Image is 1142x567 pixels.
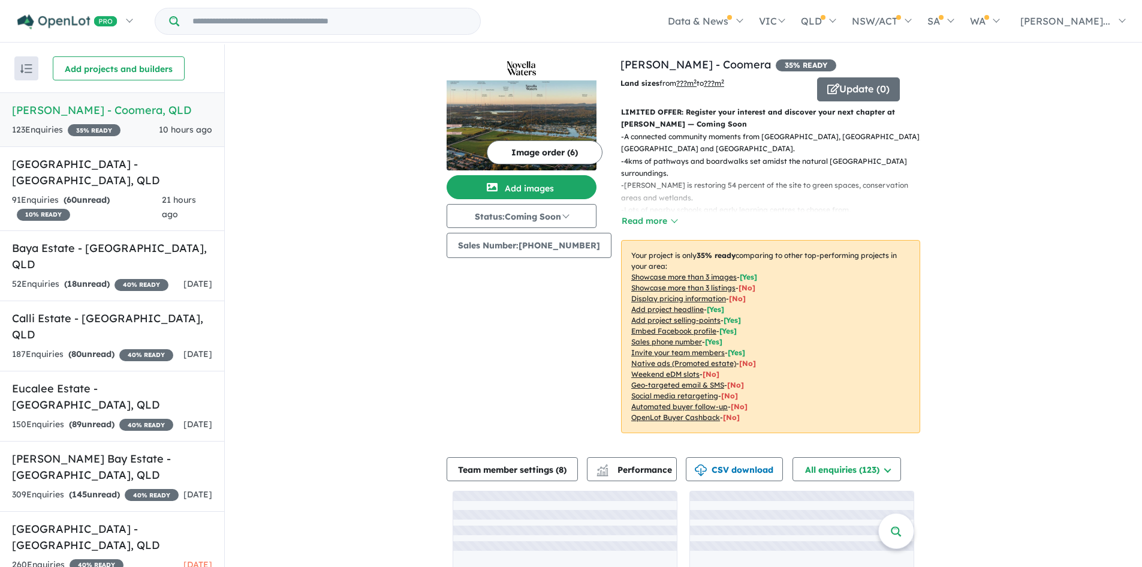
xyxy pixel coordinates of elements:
u: Social media retargeting [631,391,718,400]
span: [ Yes ] [705,337,722,346]
input: Try estate name, suburb, builder or developer [182,8,478,34]
a: [PERSON_NAME] - Coomera [620,58,771,71]
p: - [PERSON_NAME] is restoring 54 percent of the site to green spaces, conservation areas and wetla... [621,179,930,204]
span: [ Yes ] [740,272,757,281]
button: Status:Coming Soon [447,204,596,228]
u: Embed Facebook profile [631,326,716,335]
button: Image order (6) [487,140,602,164]
strong: ( unread) [64,194,110,205]
img: sort.svg [20,64,32,73]
button: Team member settings (8) [447,457,578,481]
u: Automated buyer follow-up [631,402,728,411]
div: 123 Enquir ies [12,123,120,137]
u: OpenLot Buyer Cashback [631,413,720,422]
span: [ Yes ] [707,305,724,314]
a: Novella Waters - Coomera LogoNovella Waters - Coomera [447,56,596,170]
p: from [620,77,808,89]
span: [No] [727,380,744,389]
img: download icon [695,464,707,476]
div: 52 Enquir ies [12,277,168,292]
strong: ( unread) [68,349,114,359]
span: [DATE] [183,349,212,359]
u: Weekend eDM slots [631,370,700,379]
u: Display pricing information [631,294,726,303]
span: [No] [723,413,740,422]
h5: [PERSON_NAME] - Coomera , QLD [12,102,212,118]
img: line-chart.svg [597,464,608,471]
b: 35 % ready [697,251,736,260]
span: 18 [67,278,77,289]
span: 10 hours ago [159,124,212,135]
h5: Calli Estate - [GEOGRAPHIC_DATA] , QLD [12,310,212,343]
span: 40 % READY [119,419,173,431]
b: Land sizes [620,79,659,88]
button: Performance [587,457,677,481]
span: [No] [739,359,756,368]
span: [ No ] [739,283,755,292]
p: Your project is only comparing to other top-performing projects in your area: - - - - - - - - - -... [621,240,920,433]
div: 187 Enquir ies [12,347,173,362]
img: Openlot PRO Logo White [17,14,117,29]
span: [PERSON_NAME]... [1020,15,1110,27]
span: 35 % READY [68,124,120,136]
p: LIMITED OFFER: Register your interest and discover your next chapter at [PERSON_NAME] — Coming Soon [621,106,920,131]
p: - Lots of nearby schools and early learning centres to choose from. [621,204,930,216]
h5: [GEOGRAPHIC_DATA] - [GEOGRAPHIC_DATA] , QLD [12,156,212,188]
h5: [GEOGRAPHIC_DATA] - [GEOGRAPHIC_DATA] , QLD [12,521,212,553]
img: bar-chart.svg [596,468,608,476]
span: [ Yes ] [719,326,737,335]
button: CSV download [686,457,783,481]
p: - 4kms of pathways and boardwalks set amidst the natural [GEOGRAPHIC_DATA] surroundings. [621,155,930,180]
span: 8 [559,464,564,475]
img: Novella Waters - Coomera Logo [451,61,592,76]
button: Add projects and builders [53,56,185,80]
strong: ( unread) [69,489,120,500]
u: Sales phone number [631,337,702,346]
span: [DATE] [183,419,212,430]
h5: Eucalee Estate - [GEOGRAPHIC_DATA] , QLD [12,380,212,413]
span: [ Yes ] [724,316,741,325]
button: Update (0) [817,77,900,101]
img: Novella Waters - Coomera [447,80,596,170]
span: 40 % READY [119,349,173,361]
u: Native ads (Promoted estate) [631,359,736,368]
span: [No] [703,370,719,379]
strong: ( unread) [64,278,110,289]
span: [ No ] [729,294,746,303]
span: 35 % READY [776,59,836,71]
sup: 2 [721,78,724,85]
div: 91 Enquir ies [12,193,162,222]
h5: Baya Estate - [GEOGRAPHIC_DATA] , QLD [12,240,212,272]
u: ???m [704,79,724,88]
span: 40 % READY [125,489,179,501]
button: Read more [621,214,677,228]
span: to [697,79,724,88]
span: [No] [731,402,748,411]
u: Showcase more than 3 listings [631,283,736,292]
button: Sales Number:[PHONE_NUMBER] [447,233,611,258]
span: 10 % READY [17,209,70,221]
span: Performance [598,464,672,475]
span: 60 [67,194,77,205]
span: 40 % READY [114,279,168,291]
div: 150 Enquir ies [12,418,173,432]
strong: ( unread) [69,419,114,430]
span: [DATE] [183,278,212,289]
u: ??? m [676,79,697,88]
sup: 2 [694,78,697,85]
button: Add images [447,175,596,199]
span: 21 hours ago [162,194,196,220]
u: Add project selling-points [631,316,721,325]
u: Invite your team members [631,348,725,357]
span: [No] [721,391,738,400]
span: 89 [72,419,82,430]
span: [ Yes ] [728,348,745,357]
button: All enquiries (123) [793,457,901,481]
u: Showcase more than 3 images [631,272,737,281]
span: 145 [72,489,87,500]
span: [DATE] [183,489,212,500]
u: Geo-targeted email & SMS [631,380,724,389]
h5: [PERSON_NAME] Bay Estate - [GEOGRAPHIC_DATA] , QLD [12,451,212,483]
span: 80 [71,349,82,359]
p: - A connected community moments from [GEOGRAPHIC_DATA], [GEOGRAPHIC_DATA], [GEOGRAPHIC_DATA] and ... [621,131,930,155]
